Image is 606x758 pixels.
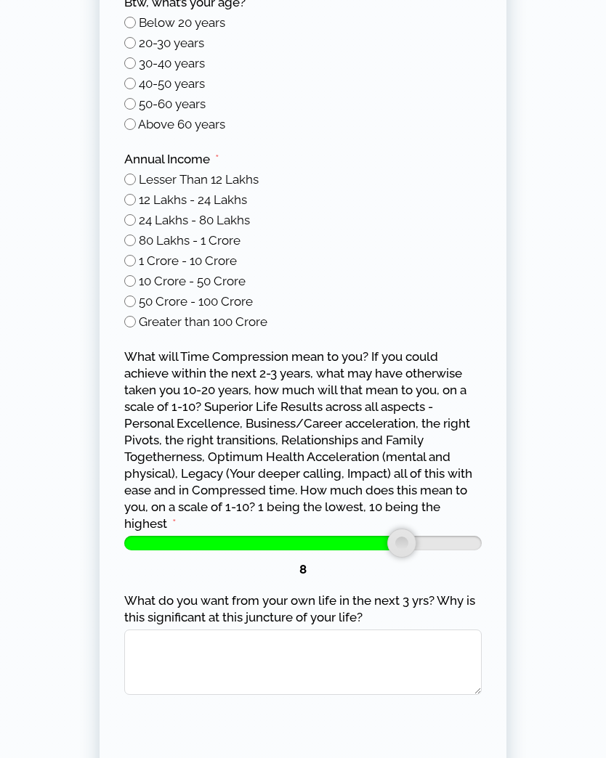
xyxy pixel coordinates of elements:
span: 12 Lakhs - 24 Lakhs [139,192,247,207]
input: Lesser Than 12 Lakhs [124,174,136,185]
label: What do you want from your own life in the next 3 yrs? Why is this significant at this juncture o... [124,592,482,626]
input: 50-60 years [124,98,136,110]
span: 40-50 years [139,76,205,91]
span: 30-40 years [139,56,205,70]
input: 12 Lakhs - 24 Lakhs [124,194,136,205]
span: Greater than 100 Crore [139,314,267,329]
label: Annual Income [124,151,219,168]
span: 20-30 years [139,36,204,50]
div: 8 [124,561,482,578]
input: Above 60 years [124,118,136,130]
span: Lesser Than 12 Lakhs [139,172,259,187]
span: Below 20 years [139,15,225,30]
input: 30-40 years [124,57,136,69]
span: 24 Lakhs - 80 Lakhs [139,213,250,227]
input: 40-50 years [124,78,136,89]
input: Below 20 years [124,17,136,28]
textarea: What do you want from your own life in the next 3 yrs? Why is this significant at this juncture o... [124,629,482,695]
span: 50 Crore - 100 Crore [139,294,253,309]
span: 1 Crore - 10 Crore [139,253,237,268]
span: 10 Crore - 50 Crore [139,274,246,288]
label: What will Time Compression mean to you? If you could achieve within the next 2-3 years, what may ... [124,349,482,532]
input: 80 Lakhs - 1 Crore [124,235,136,246]
span: 80 Lakhs - 1 Crore [139,233,241,248]
span: Above 60 years [138,117,225,131]
input: 10 Crore - 50 Crore [124,275,136,287]
input: 20-30 years [124,37,136,49]
span: 50-60 years [139,97,206,111]
input: 50 Crore - 100 Crore [124,296,136,307]
input: 24 Lakhs - 80 Lakhs [124,214,136,226]
input: 1 Crore - 10 Crore [124,255,136,266]
input: Greater than 100 Crore [124,316,136,327]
